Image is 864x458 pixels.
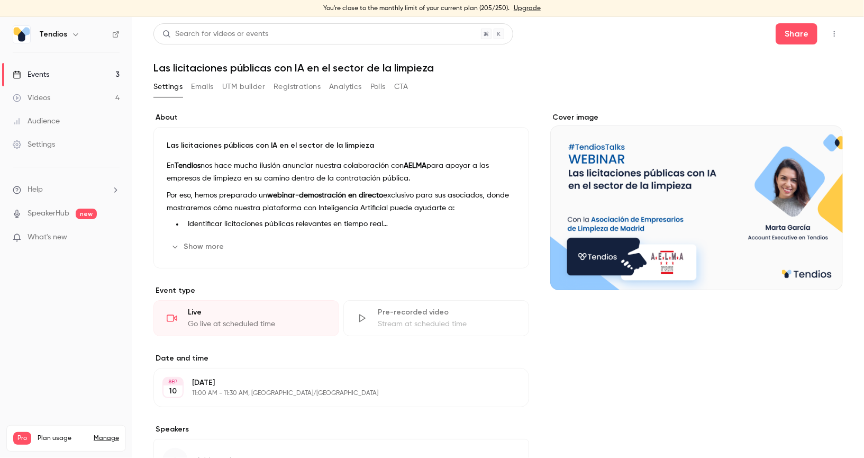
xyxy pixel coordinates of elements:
label: Speakers [153,424,529,435]
button: Registrations [274,78,321,95]
label: Cover image [550,112,843,123]
button: Emails [191,78,213,95]
span: Help [28,184,43,195]
p: Event type [153,285,529,296]
div: Go live at scheduled time [188,319,326,329]
span: new [76,209,97,219]
div: Settings [13,139,55,150]
p: Las licitaciones públicas con IA en el sector de la limpieza [167,140,516,151]
strong: Tendios [175,162,201,169]
p: Por eso, hemos preparado un exclusivo para sus asociados, donde mostraremos cómo nuestra platafor... [167,189,516,214]
div: Stream at scheduled time [378,319,516,329]
button: Polls [370,78,386,95]
div: Pre-recorded video [378,307,516,318]
strong: webinar-demostración en directo [267,192,383,199]
label: Date and time [153,353,529,364]
button: Show more [167,238,230,255]
p: En nos hace mucha ilusión anunciar nuestra colaboración con para apoyar a las empresas de limpiez... [167,159,516,185]
label: About [153,112,529,123]
div: Audience [13,116,60,127]
span: What's new [28,232,67,243]
span: Pro [13,432,31,445]
div: Search for videos or events [162,29,268,40]
div: Pre-recorded videoStream at scheduled time [343,300,529,336]
p: 11:00 AM - 11:30 AM, [GEOGRAPHIC_DATA]/[GEOGRAPHIC_DATA] [192,389,473,398]
a: Upgrade [514,4,541,13]
button: Settings [153,78,183,95]
p: 10 [169,386,177,397]
p: [DATE] [192,378,473,388]
section: Cover image [550,112,843,290]
a: Manage [94,434,119,443]
div: LiveGo live at scheduled time [153,300,339,336]
li: Identificar licitaciones públicas relevantes en tiempo real [184,219,516,230]
a: SpeakerHub [28,208,69,219]
span: Plan usage [38,434,87,443]
button: Analytics [329,78,362,95]
div: SEP [163,378,183,385]
strong: AELMA [404,162,426,169]
img: Tendios [13,26,30,43]
li: help-dropdown-opener [13,184,120,195]
h6: Tendios [39,29,67,40]
button: CTA [394,78,408,95]
div: Videos [13,93,50,103]
button: UTM builder [222,78,265,95]
h1: Las licitaciones públicas con IA en el sector de la limpieza [153,61,843,74]
div: Events [13,69,49,80]
button: Share [776,23,817,44]
div: Live [188,307,326,318]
